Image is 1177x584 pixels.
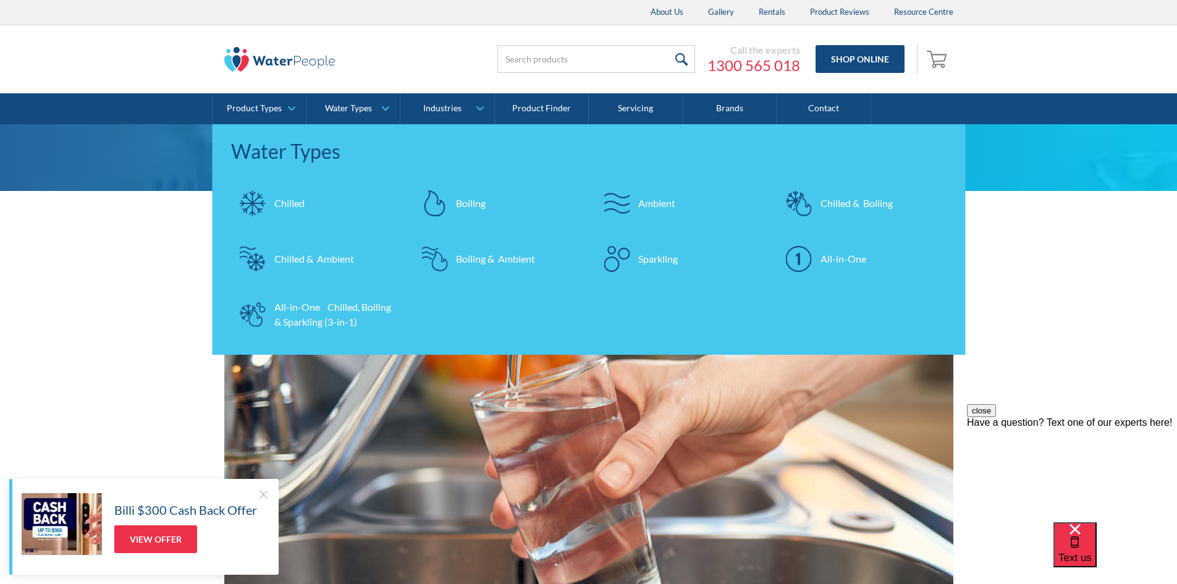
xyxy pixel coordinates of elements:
iframe: podium webchat widget bubble [1053,522,1177,584]
a: Shop Online [816,45,905,73]
a: Product Types [213,93,306,124]
a: All-in-One Chilled, Boiling & Sparkling (3-in-1) [231,293,401,336]
img: Billi $300 Cash Back Offer [22,493,102,555]
a: Water Types [306,93,400,124]
div: Chilled [274,196,305,211]
a: All-in-One [777,237,947,281]
img: The Water People [224,47,335,72]
a: Chilled & Ambient [231,237,401,281]
h5: Billi $300 Cash Back Offer [114,501,257,519]
a: Product Finder [495,93,589,124]
input: Search products [497,45,695,73]
div: Product Types [227,103,282,114]
a: View Offer [114,525,197,553]
div: Water Types [325,103,372,114]
div: Sparkling [638,252,678,266]
div: Water Types [231,137,947,166]
div: Ambient [638,196,675,211]
div: Boiling & Ambient [456,252,535,266]
div: All-in-One Chilled, Boiling & Sparkling (3-in-1) [274,300,395,329]
div: Chilled & Ambient [274,252,354,266]
a: Open empty cart [924,44,953,74]
iframe: podium webchat widget prompt [967,404,1177,538]
a: Chilled [231,182,401,225]
a: Boiling [413,182,583,225]
a: 1300 565 018 [707,56,800,75]
div: Chilled & Boiling [821,196,893,211]
img: shopping cart [927,49,950,69]
a: Ambient [595,182,765,225]
div: Call the experts [707,44,800,56]
div: All-in-One [821,252,866,266]
a: Contact [777,93,871,124]
div: Boiling [456,196,486,211]
a: Servicing [589,93,683,124]
nav: Water Types [213,124,966,355]
a: Chilled & Boiling [777,182,947,225]
a: Boiling & Ambient [413,237,583,281]
a: Sparkling [595,237,765,281]
div: Industries [423,103,462,114]
a: Industries [400,93,494,124]
a: Brands [683,93,777,124]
